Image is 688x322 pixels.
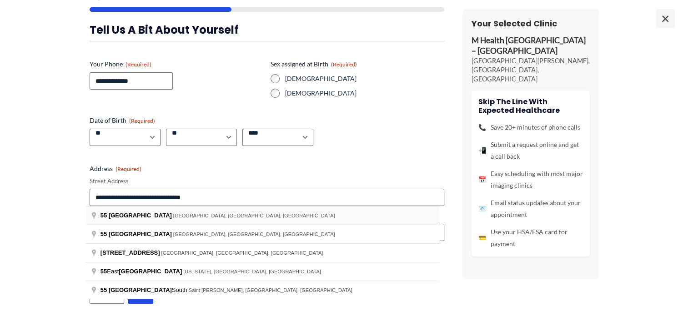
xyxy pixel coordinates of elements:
[100,287,107,293] span: 55
[126,61,151,68] span: (Required)
[331,61,357,68] span: (Required)
[109,231,172,237] span: [GEOGRAPHIC_DATA]
[119,268,182,275] span: [GEOGRAPHIC_DATA]
[100,268,107,275] span: 55
[478,232,486,244] span: 💳
[285,74,444,83] label: [DEMOGRAPHIC_DATA]
[472,35,590,56] p: M Health [GEOGRAPHIC_DATA] – [GEOGRAPHIC_DATA]
[189,287,352,293] span: Saint [PERSON_NAME], [GEOGRAPHIC_DATA], [GEOGRAPHIC_DATA]
[173,231,335,237] span: [GEOGRAPHIC_DATA], [GEOGRAPHIC_DATA], [GEOGRAPHIC_DATA]
[271,60,357,69] legend: Sex assigned at Birth
[100,287,189,293] span: South
[90,177,444,186] label: Street Address
[116,166,141,172] span: (Required)
[478,121,583,133] li: Save 20+ minutes of phone calls
[478,226,583,250] li: Use your HSA/FSA card for payment
[478,139,583,162] li: Submit a request online and get a call back
[90,116,155,125] legend: Date of Birth
[478,121,486,133] span: 📞
[478,197,583,221] li: Email status updates about your appointment
[100,212,107,219] span: 55
[90,60,263,69] label: Your Phone
[183,269,321,274] span: [US_STATE], [GEOGRAPHIC_DATA], [GEOGRAPHIC_DATA]
[109,287,172,293] span: [GEOGRAPHIC_DATA]
[285,89,444,98] label: [DEMOGRAPHIC_DATA]
[478,145,486,156] span: 📲
[129,117,155,124] span: (Required)
[100,268,183,275] span: East
[161,250,323,256] span: [GEOGRAPHIC_DATA], [GEOGRAPHIC_DATA], [GEOGRAPHIC_DATA]
[100,249,160,256] span: [STREET_ADDRESS]
[109,212,172,219] span: [GEOGRAPHIC_DATA]
[478,168,583,191] li: Easy scheduling with most major imaging clinics
[472,18,590,29] h3: Your Selected Clinic
[478,97,583,115] h4: Skip the line with Expected Healthcare
[478,203,486,215] span: 📧
[656,9,674,27] span: ×
[472,56,590,84] p: [GEOGRAPHIC_DATA][PERSON_NAME], [GEOGRAPHIC_DATA], [GEOGRAPHIC_DATA]
[100,231,107,237] span: 55
[90,164,141,173] legend: Address
[90,23,444,37] h3: Tell us a bit about yourself
[478,174,486,186] span: 📅
[173,213,335,218] span: [GEOGRAPHIC_DATA], [GEOGRAPHIC_DATA], [GEOGRAPHIC_DATA]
